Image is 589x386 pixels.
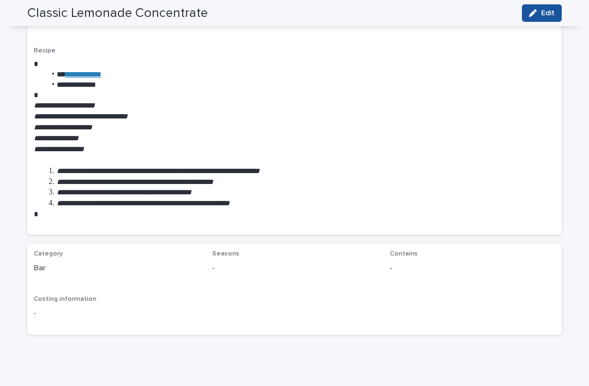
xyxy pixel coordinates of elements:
h2: Classic Lemonade Concentrate [27,5,208,21]
span: Recipe [34,47,56,54]
span: Seasons [212,251,239,257]
span: Costing information [34,296,97,302]
span: Edit [541,9,555,17]
p: - [390,263,555,274]
span: Contains [390,251,418,257]
p: Bar [34,263,199,274]
p: - [34,308,555,319]
p: - [212,263,377,274]
button: Edit [522,4,562,22]
span: Category [34,251,63,257]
